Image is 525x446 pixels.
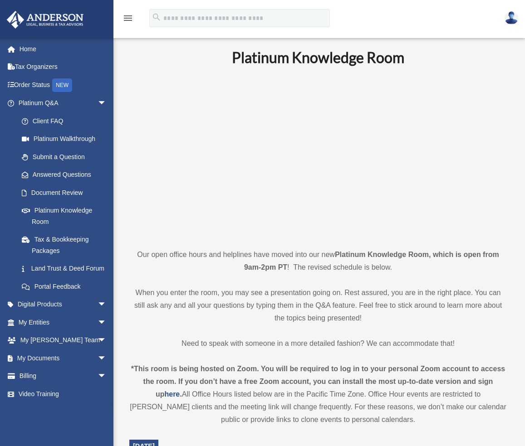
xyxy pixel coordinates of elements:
a: Digital Productsarrow_drop_down [6,296,120,314]
p: Need to speak with someone in a more detailed fashion? We can accommodate that! [129,337,507,350]
a: Document Review [13,184,120,202]
p: When you enter the room, you may see a presentation going on. Rest assured, you are in the right ... [129,286,507,325]
i: menu [123,13,133,24]
span: arrow_drop_down [98,349,116,368]
div: All Office Hours listed below are in the Pacific Time Zone. Office Hour events are restricted to ... [129,363,507,426]
a: Portal Feedback [13,277,120,296]
span: arrow_drop_down [98,313,116,332]
div: NEW [52,78,72,92]
b: Platinum Knowledge Room [232,48,404,66]
a: here [164,390,180,398]
span: arrow_drop_down [98,331,116,350]
strong: . [180,390,182,398]
strong: *This room is being hosted on Zoom. You will be required to log in to your personal Zoom account ... [131,365,505,398]
strong: Platinum Knowledge Room, which is open from 9am-2pm PT [244,251,499,271]
i: search [152,12,162,22]
a: Tax Organizers [6,58,120,76]
a: Answered Questions [13,166,120,184]
a: Video Training [6,385,120,403]
a: Platinum Q&Aarrow_drop_down [6,94,120,112]
a: My Documentsarrow_drop_down [6,349,120,367]
iframe: 231110_Toby_KnowledgeRoom [182,78,454,232]
a: Platinum Walkthrough [13,130,120,148]
a: My [PERSON_NAME] Teamarrow_drop_down [6,331,120,349]
a: Billingarrow_drop_down [6,367,120,385]
span: arrow_drop_down [98,296,116,314]
a: Client FAQ [13,112,120,130]
a: My Entitiesarrow_drop_down [6,313,120,331]
a: Tax & Bookkeeping Packages [13,231,120,260]
a: Land Trust & Deed Forum [13,260,120,278]
a: Platinum Knowledge Room [13,202,116,231]
span: arrow_drop_down [98,367,116,386]
img: User Pic [505,11,518,24]
p: Our open office hours and helplines have moved into our new ! The revised schedule is below. [129,248,507,274]
img: Anderson Advisors Platinum Portal [4,11,86,29]
a: Submit a Question [13,148,120,166]
a: menu [123,16,133,24]
span: arrow_drop_down [98,94,116,113]
a: Home [6,40,120,58]
a: Order StatusNEW [6,76,120,94]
